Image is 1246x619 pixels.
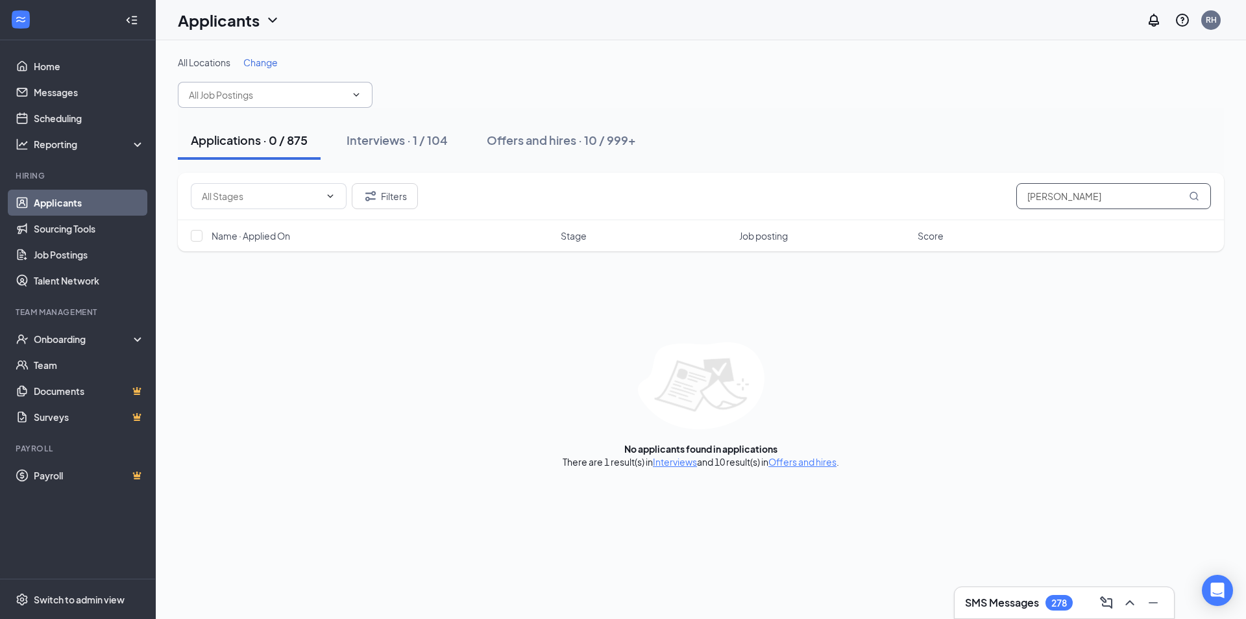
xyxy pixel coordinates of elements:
svg: Filter [363,188,378,204]
div: Payroll [16,443,142,454]
svg: QuestionInfo [1175,12,1190,28]
svg: ChevronDown [325,191,336,201]
a: Messages [34,79,145,105]
svg: Analysis [16,138,29,151]
a: Interviews [653,456,697,468]
div: Onboarding [34,333,134,346]
button: Minimize [1143,592,1164,613]
a: Team [34,352,145,378]
button: Filter Filters [352,183,418,209]
span: Score [918,229,944,242]
a: Home [34,53,145,79]
input: Search in applications [1016,183,1211,209]
a: Offers and hires [768,456,837,468]
img: empty-state [638,342,764,429]
h1: Applicants [178,9,260,31]
div: No applicants found in applications [624,442,777,455]
span: Change [243,57,278,68]
a: PayrollCrown [34,462,145,488]
span: All Locations [178,57,230,68]
div: Open Intercom Messenger [1202,575,1233,606]
svg: Notifications [1146,12,1162,28]
div: There are 1 result(s) in and 10 result(s) in . [563,455,839,468]
div: Applications · 0 / 875 [191,132,308,148]
div: RH [1206,14,1217,25]
input: All Job Postings [189,88,346,102]
a: Sourcing Tools [34,216,145,242]
div: Offers and hires · 10 / 999+ [487,132,636,148]
svg: Collapse [125,14,138,27]
svg: ChevronUp [1122,595,1138,611]
div: Reporting [34,138,145,151]
input: All Stages [202,189,320,203]
svg: WorkstreamLogo [14,13,27,26]
svg: Settings [16,593,29,606]
div: Hiring [16,170,142,181]
div: Interviews · 1 / 104 [347,132,448,148]
span: Stage [561,229,587,242]
a: Talent Network [34,268,145,294]
span: Name · Applied On [212,229,290,242]
button: ComposeMessage [1096,592,1117,613]
span: Job posting [739,229,788,242]
a: Job Postings [34,242,145,268]
a: Scheduling [34,105,145,131]
svg: Minimize [1145,595,1161,611]
a: DocumentsCrown [34,378,145,404]
div: Team Management [16,307,142,318]
svg: MagnifyingGlass [1189,191,1199,201]
div: 278 [1051,598,1067,609]
svg: ChevronDown [351,90,361,100]
a: SurveysCrown [34,404,145,430]
a: Applicants [34,190,145,216]
svg: ChevronDown [265,12,280,28]
button: ChevronUp [1119,592,1140,613]
h3: SMS Messages [965,596,1039,610]
div: Switch to admin view [34,593,125,606]
svg: UserCheck [16,333,29,346]
svg: ComposeMessage [1099,595,1114,611]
